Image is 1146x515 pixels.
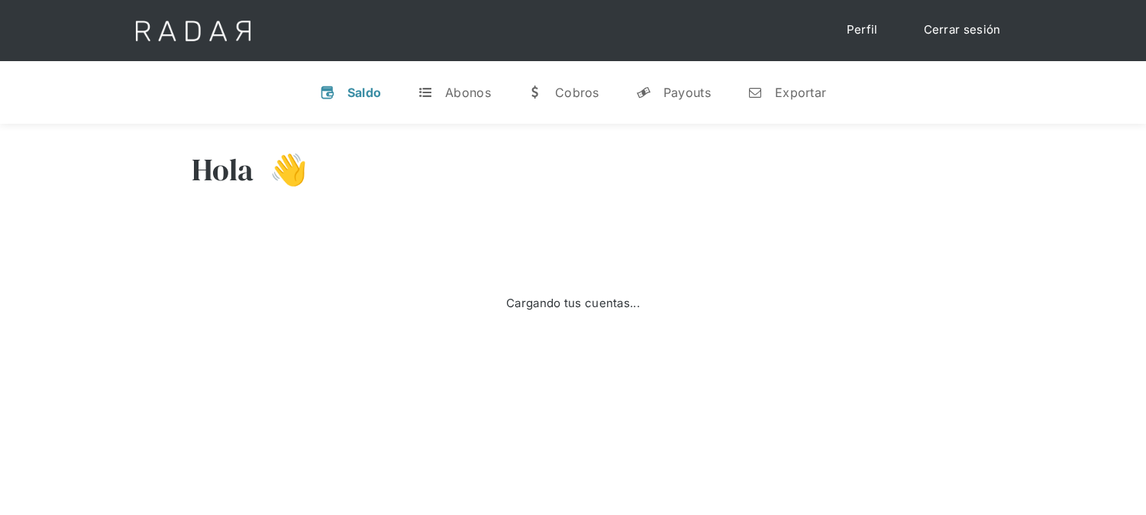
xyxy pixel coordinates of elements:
[555,85,599,100] div: Cobros
[506,295,640,313] div: Cargando tus cuentas...
[663,85,711,100] div: Payouts
[347,85,382,100] div: Saldo
[831,15,893,45] a: Perfil
[636,85,651,100] div: y
[192,151,254,189] h3: Hola
[775,85,826,100] div: Exportar
[909,15,1016,45] a: Cerrar sesión
[320,85,335,100] div: v
[418,85,433,100] div: t
[747,85,763,100] div: n
[254,151,308,189] h3: 👋
[445,85,491,100] div: Abonos
[528,85,543,100] div: w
